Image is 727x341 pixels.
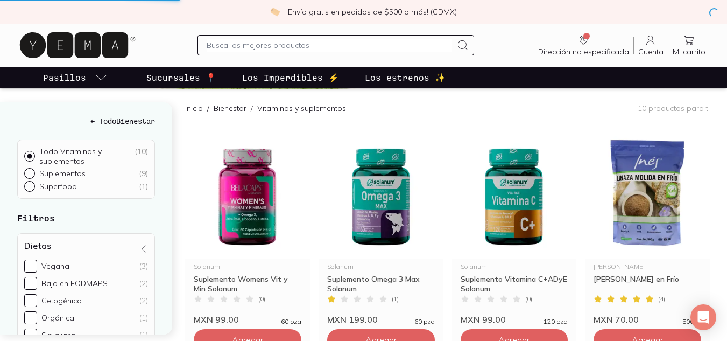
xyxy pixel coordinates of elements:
[392,296,399,302] span: ( 1 )
[203,103,214,114] span: /
[135,147,148,166] div: ( 10 )
[594,274,701,294] div: [PERSON_NAME] en Frío
[214,103,246,113] a: Bienestar
[24,240,51,251] h4: Dietas
[185,127,310,259] img: Belacaps Womens
[327,263,435,270] div: Solanum
[39,182,77,191] p: Superfood
[41,313,74,323] div: Orgánica
[319,127,443,325] a: S. Omega3 MaxSolanumSuplemento Omega 3 Max Solanum(1)MXN 199.0060 pza
[17,115,155,127] a: ← TodoBienestar
[139,279,148,288] div: (2)
[41,296,82,305] div: Cetogénica
[327,274,435,294] div: Suplemento Omega 3 Max Solanum
[139,261,148,271] div: (3)
[41,67,110,88] a: pasillo-todos-link
[585,127,710,325] a: Linaza Molida en Frío Inés[PERSON_NAME][PERSON_NAME] en Frío(4)MXN 70.00500 gr
[41,279,108,288] div: Bajo en FODMAPS
[682,318,701,325] span: 500 gr
[41,330,76,340] div: Sin gluten
[668,34,710,57] a: Mi carrito
[24,294,37,307] input: Cetogénica(2)
[658,296,665,302] span: ( 4 )
[242,71,339,84] p: Los Imperdibles ⚡️
[257,103,346,114] p: Vitaminas y suplementos
[139,296,148,305] div: (2)
[638,47,664,57] span: Cuenta
[534,34,633,57] a: Dirección no especificada
[43,71,86,84] p: Pasillos
[41,261,69,271] div: Vegana
[270,7,280,17] img: check
[286,6,457,17] p: ¡Envío gratis en pedidos de $500 o más! (CDMX)
[585,127,710,259] img: Linaza Molida en Frío Inés
[690,304,716,330] div: Open Intercom Messenger
[39,169,86,178] p: Suplementos
[17,115,155,127] h5: ← Todo Bienestar
[17,213,55,223] strong: Filtros
[452,127,577,325] a: S. Vitamina CSolanumSuplemento Vitamina C+ADyE Solanum(0)MXN 99.00120 pza
[146,71,216,84] p: Sucursales 📍
[185,103,203,113] a: Inicio
[461,274,568,294] div: Suplemento Vitamina C+ADyE Solanum
[594,263,701,270] div: [PERSON_NAME]
[452,127,577,259] img: S. Vitamina C
[363,67,448,88] a: Los estrenos ✨
[207,39,453,52] input: Busca los mejores productos
[194,314,239,325] span: MXN 99.00
[414,318,435,325] span: 60 pza
[281,318,301,325] span: 60 pza
[24,277,37,290] input: Bajo en FODMAPS(2)
[673,47,705,57] span: Mi carrito
[544,318,568,325] span: 120 pza
[638,103,710,113] p: 10 productos para ti
[258,296,265,302] span: ( 0 )
[185,127,310,325] a: Belacaps WomensSolanumSuplemento Womens Vit y Min Solanum(0)MXN 99.0060 pza
[365,71,446,84] p: Los estrenos ✨
[634,34,668,57] a: Cuenta
[594,314,639,325] span: MXN 70.00
[139,330,148,340] div: (1)
[139,313,148,323] div: (1)
[139,182,148,191] div: ( 1 )
[525,296,532,302] span: ( 0 )
[461,314,506,325] span: MXN 99.00
[194,274,301,294] div: Suplemento Womens Vit y Min Solanum
[24,260,37,273] input: Vegana(3)
[24,311,37,324] input: Orgánica(1)
[538,47,629,57] span: Dirección no especificada
[139,169,148,178] div: ( 9 )
[144,67,218,88] a: Sucursales 📍
[319,127,443,259] img: S. Omega3 Max
[246,103,257,114] span: /
[461,263,568,270] div: Solanum
[39,147,135,166] p: Todo Vitaminas y suplementos
[327,314,378,325] span: MXN 199.00
[240,67,341,88] a: Los Imperdibles ⚡️
[194,263,301,270] div: Solanum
